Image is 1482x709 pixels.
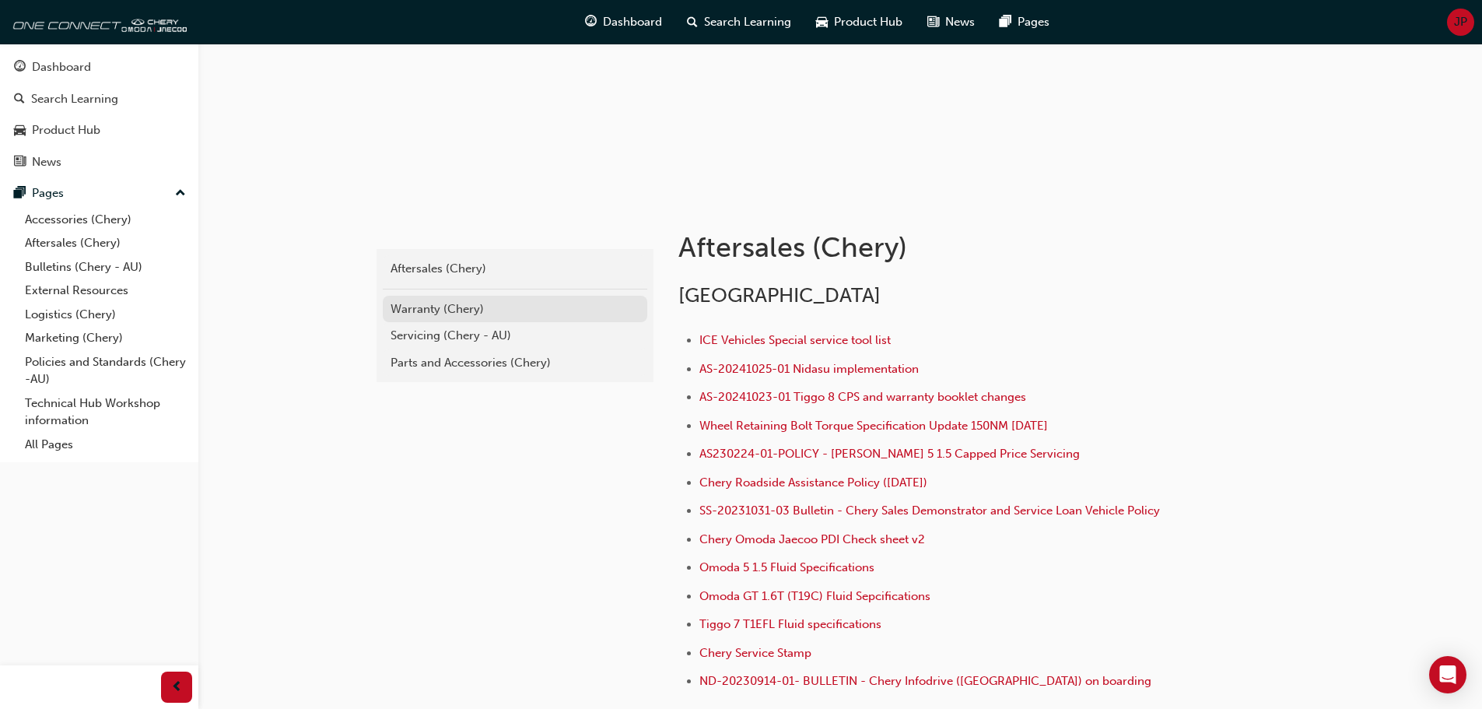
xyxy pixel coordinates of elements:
a: Accessories (Chery) [19,208,192,232]
button: Pages [6,179,192,208]
a: pages-iconPages [987,6,1062,38]
a: Chery Roadside Assistance Policy ([DATE]) [699,476,927,490]
div: Open Intercom Messenger [1429,656,1466,693]
a: Servicing (Chery - AU) [383,322,647,349]
a: AS230224-01-POLICY - [PERSON_NAME] 5 1.5 Capped Price Servicing [699,447,1080,461]
span: Dashboard [603,13,662,31]
span: [GEOGRAPHIC_DATA] [678,283,881,307]
span: prev-icon [171,678,183,697]
button: JP [1447,9,1474,36]
a: Product Hub [6,116,192,145]
span: car-icon [816,12,828,32]
a: Warranty (Chery) [383,296,647,323]
span: Product Hub [834,13,902,31]
a: News [6,148,192,177]
div: Dashboard [32,58,91,76]
a: Technical Hub Workshop information [19,391,192,433]
a: Search Learning [6,85,192,114]
span: up-icon [175,184,186,204]
a: Parts and Accessories (Chery) [383,349,647,377]
span: JP [1454,13,1467,31]
img: oneconnect [8,6,187,37]
a: Aftersales (Chery) [383,255,647,283]
a: External Resources [19,279,192,303]
h1: Aftersales (Chery) [678,230,1189,265]
span: car-icon [14,124,26,138]
span: news-icon [927,12,939,32]
span: news-icon [14,156,26,170]
span: pages-icon [1000,12,1011,32]
a: news-iconNews [915,6,987,38]
a: Policies and Standards (Chery -AU) [19,350,192,391]
span: pages-icon [14,187,26,201]
div: News [32,153,61,171]
span: search-icon [14,93,25,107]
div: Product Hub [32,121,100,139]
a: Wheel Retaining Bolt Torque Specification Update 150NM [DATE] [699,419,1048,433]
a: Chery Omoda Jaecoo PDI Check sheet v2 [699,532,925,546]
a: Dashboard [6,53,192,82]
button: DashboardSearch LearningProduct HubNews [6,50,192,179]
div: Servicing (Chery - AU) [391,327,639,345]
div: Parts and Accessories (Chery) [391,354,639,372]
span: search-icon [687,12,698,32]
a: SS-20231031-03 Bulletin - Chery Sales Demonstrator and Service Loan Vehicle Policy [699,504,1160,518]
div: Search Learning [31,90,118,108]
div: Warranty (Chery) [391,300,639,318]
span: Pages [1018,13,1049,31]
a: Marketing (Chery) [19,326,192,350]
a: AS-20241023-01 Tiggo 8 CPS and warranty booklet changes [699,390,1026,404]
a: Chery Service Stamp [699,646,811,660]
span: guage-icon [585,12,597,32]
a: Tiggo 7 T1EFL Fluid specifications [699,617,881,631]
span: guage-icon [14,61,26,75]
a: Aftersales (Chery) [19,231,192,255]
a: Bulletins (Chery - AU) [19,255,192,279]
a: car-iconProduct Hub [804,6,915,38]
a: ND-20230914-01- BULLETIN - Chery Infodrive ([GEOGRAPHIC_DATA]) on boarding [699,674,1151,688]
div: Pages [32,184,64,202]
div: Aftersales (Chery) [391,260,639,278]
a: Omoda 5 1.5 Fluid Specifications [699,560,874,574]
a: Omoda GT 1.6T (T19C) Fluid Sepcifications [699,589,930,603]
a: All Pages [19,433,192,457]
span: News [945,13,975,31]
a: Logistics (Chery) [19,303,192,327]
a: ICE Vehicles Special service tool list [699,333,891,347]
a: AS-20241025-01 Nidasu implementation [699,362,919,376]
a: guage-iconDashboard [573,6,674,38]
span: Search Learning [704,13,791,31]
a: search-iconSearch Learning [674,6,804,38]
